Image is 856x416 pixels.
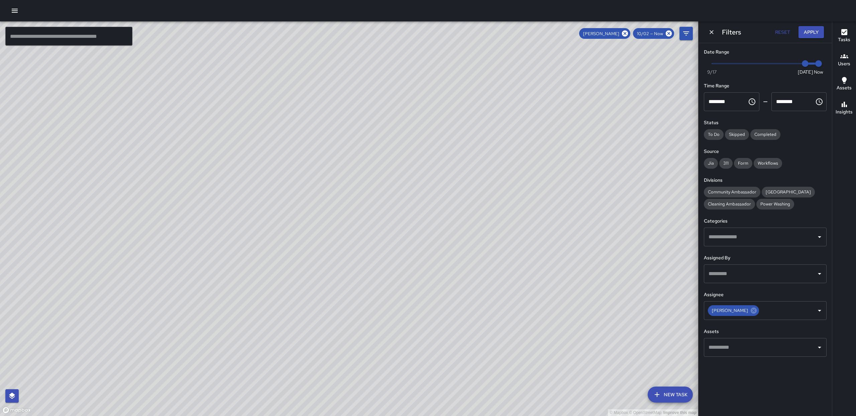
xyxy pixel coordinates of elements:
h6: Assigned By [704,254,827,262]
span: Completed [750,132,780,137]
button: Filters [679,27,693,40]
button: Open [815,306,824,315]
span: Community Ambassador [704,189,760,195]
span: To Do [704,132,724,137]
h6: Time Range [704,82,827,90]
div: Skipped [725,129,749,140]
span: [DATE] [798,69,813,75]
div: Workflows [754,158,782,169]
div: 311 [719,158,733,169]
span: Form [734,160,752,166]
div: Completed [750,129,780,140]
button: Reset [772,26,793,38]
div: To Do [704,129,724,140]
h6: Categories [704,218,827,225]
h6: Divisions [704,177,827,184]
button: Open [815,343,824,352]
h6: Assets [837,84,852,92]
h6: Date Range [704,49,827,56]
h6: Insights [836,108,853,116]
button: Open [815,232,824,242]
div: Cleaning Ambassador [704,199,755,210]
span: [PERSON_NAME] [579,31,623,36]
div: [PERSON_NAME] [708,305,759,316]
span: 311 [719,160,733,166]
button: Dismiss [707,27,717,37]
button: Users [832,48,856,72]
button: Insights [832,96,856,120]
div: Power Washing [756,199,794,210]
span: [PERSON_NAME] [708,307,752,314]
button: Assets [832,72,856,96]
span: Now [814,69,823,75]
span: [GEOGRAPHIC_DATA] [762,189,815,195]
h6: Tasks [838,36,850,44]
h6: Source [704,148,827,155]
button: Open [815,269,824,278]
button: Choose time, selected time is 11:59 PM [813,95,826,108]
span: 9/17 [707,69,717,75]
span: Power Washing [756,201,794,207]
span: Jia [704,160,718,166]
div: [GEOGRAPHIC_DATA] [762,187,815,197]
h6: Assignee [704,291,827,299]
div: Community Ambassador [704,187,760,197]
div: 10/02 — Now [633,28,674,39]
span: Cleaning Ambassador [704,201,755,207]
span: Workflows [754,160,782,166]
div: Jia [704,158,718,169]
div: Form [734,158,752,169]
h6: Users [838,60,850,68]
button: Tasks [832,24,856,48]
h6: Filters [722,27,741,37]
div: [PERSON_NAME] [579,28,630,39]
button: New Task [648,387,693,403]
button: Choose time, selected time is 12:00 AM [745,95,759,108]
button: Apply [798,26,824,38]
span: 10/02 — Now [633,31,667,36]
h6: Status [704,119,827,127]
h6: Assets [704,328,827,335]
span: Skipped [725,132,749,137]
